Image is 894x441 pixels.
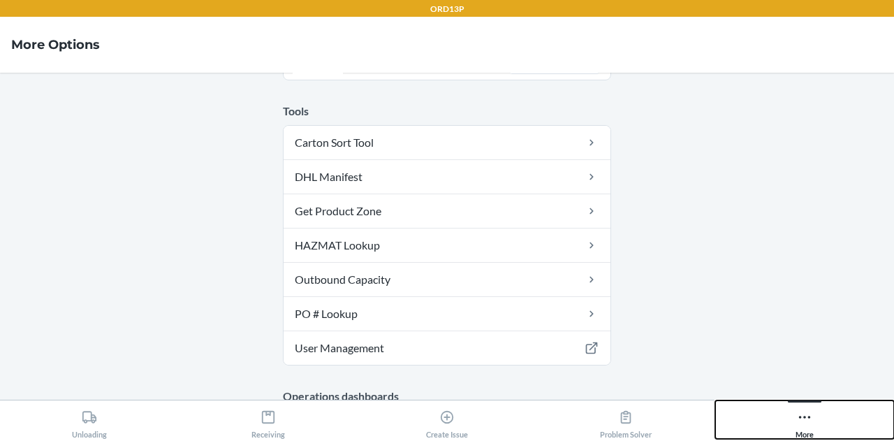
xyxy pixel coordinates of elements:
[284,229,610,262] a: HAZMAT Lookup
[426,404,468,439] div: Create Issue
[284,263,610,296] a: Outbound Capacity
[536,400,715,439] button: Problem Solver
[430,3,464,15] p: ORD13P
[796,404,814,439] div: More
[715,400,894,439] button: More
[600,404,652,439] div: Problem Solver
[11,36,100,54] h4: More Options
[284,160,610,194] a: DHL Manifest
[284,194,610,228] a: Get Product Zone
[179,400,358,439] button: Receiving
[358,400,536,439] button: Create Issue
[283,388,611,405] p: Operations dashboards
[72,404,107,439] div: Unloading
[284,297,610,331] a: PO # Lookup
[284,331,610,365] a: User Management
[283,103,611,120] p: Tools
[251,404,285,439] div: Receiving
[284,126,610,159] a: Carton Sort Tool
